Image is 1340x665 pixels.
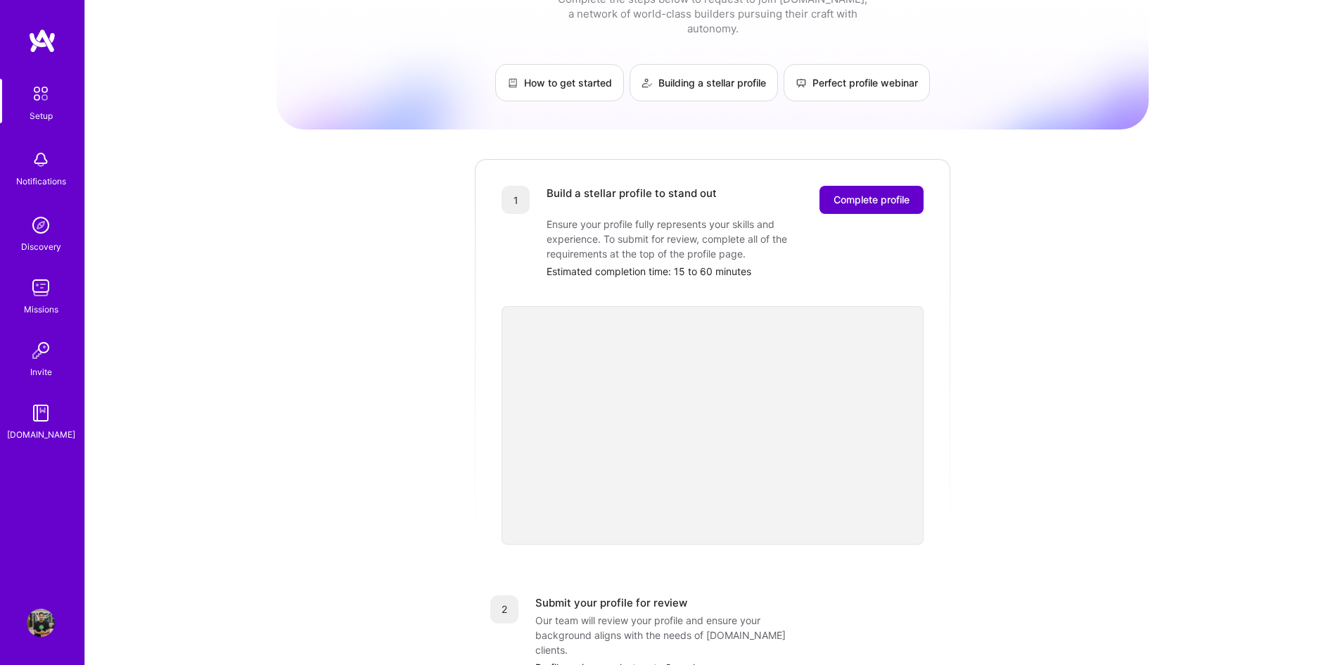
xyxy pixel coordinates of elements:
[630,64,778,101] a: Building a stellar profile
[796,77,807,89] img: Perfect profile webinar
[535,613,817,657] div: Our team will review your profile and ensure your background aligns with the needs of [DOMAIN_NAM...
[30,108,53,123] div: Setup
[547,217,828,261] div: Ensure your profile fully represents your skills and experience. To submit for review, complete a...
[7,427,75,442] div: [DOMAIN_NAME]
[490,595,518,623] div: 2
[16,174,66,189] div: Notifications
[27,274,55,302] img: teamwork
[784,64,930,101] a: Perfect profile webinar
[24,302,58,317] div: Missions
[27,146,55,174] img: bell
[834,193,910,207] span: Complete profile
[819,186,924,214] button: Complete profile
[21,239,61,254] div: Discovery
[27,336,55,365] img: Invite
[547,264,924,279] div: Estimated completion time: 15 to 60 minutes
[27,399,55,427] img: guide book
[27,211,55,239] img: discovery
[30,365,52,379] div: Invite
[535,595,687,610] div: Submit your profile for review
[547,186,717,214] div: Build a stellar profile to stand out
[27,609,55,637] img: User Avatar
[502,186,530,214] div: 1
[23,609,58,637] a: User Avatar
[502,306,924,545] iframe: video
[28,28,56,53] img: logo
[642,77,653,89] img: Building a stellar profile
[495,64,624,101] a: How to get started
[26,79,56,108] img: setup
[507,77,518,89] img: How to get started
